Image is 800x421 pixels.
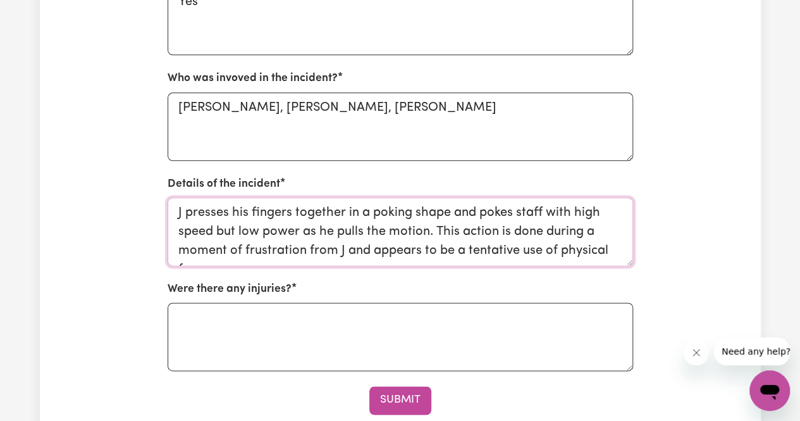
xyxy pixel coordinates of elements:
label: Were there any injuries? [168,281,292,298]
iframe: Message from company [714,337,790,365]
label: Details of the incident [168,176,280,192]
label: Who was invoved in the incident? [168,70,338,87]
iframe: Close message [684,340,709,365]
textarea: [PERSON_NAME], [PERSON_NAME], [PERSON_NAME] [168,92,633,161]
button: Submit [369,386,431,414]
textarea: J presses his fingers together in a poking shape and pokes staff with high speed but low power as... [168,198,633,266]
iframe: Button to launch messaging window [749,370,790,411]
span: Need any help? [8,9,77,19]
